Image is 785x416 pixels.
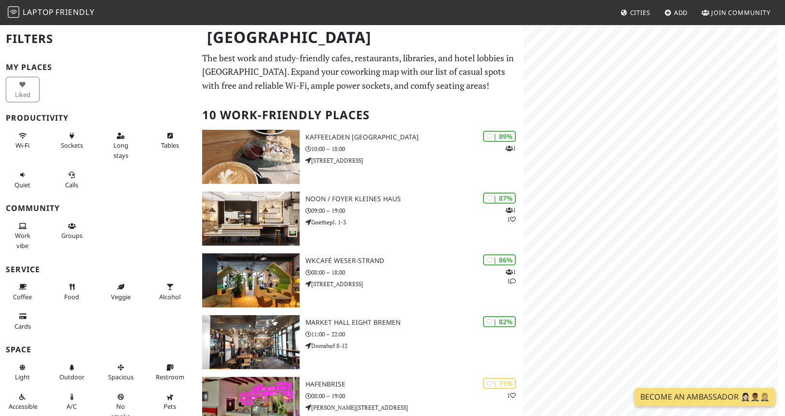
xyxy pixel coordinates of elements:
button: Alcohol [153,279,187,305]
div: | 71% [483,378,516,389]
p: 10:00 – 18:00 [305,144,523,153]
button: Groups [55,218,89,244]
p: 08:00 – 18:00 [305,268,523,277]
button: Sockets [55,128,89,153]
a: LaptopFriendly LaptopFriendly [8,4,95,21]
div: | 89% [483,131,516,142]
h3: Community [6,204,191,213]
span: Coffee [13,292,32,301]
span: Credit cards [14,322,31,331]
img: WKcafé WESER-Strand [202,253,300,307]
p: 08:00 – 19:00 [305,391,523,401]
p: 1 1 [506,206,516,224]
a: WKcafé WESER-Strand | 86% 11 WKcafé WESER-Strand 08:00 – 18:00 [STREET_ADDRESS] [196,253,523,307]
p: 1 [506,144,516,153]
button: Long stays [104,128,138,163]
a: noon / Foyer Kleines Haus | 87% 11 noon / Foyer Kleines Haus 09:00 – 19:00 Goethepl. 1-3 [196,192,523,246]
button: Spacious [104,360,138,385]
span: Group tables [61,231,83,240]
p: Domshof 8-12 [305,341,523,350]
span: Spacious [108,373,134,381]
button: Accessible [6,389,40,415]
h3: Space [6,345,191,354]
button: A/C [55,389,89,415]
p: [STREET_ADDRESS] [305,279,523,289]
p: 1 [507,391,516,400]
h3: Productivity [6,113,191,123]
div: | 87% [483,193,516,204]
span: Power sockets [61,141,83,150]
span: Outdoor area [59,373,84,381]
span: Accessible [9,402,38,411]
button: Tables [153,128,187,153]
a: Market Hall Eight Bremen | 82% Market Hall Eight Bremen 11:00 – 22:00 Domshof 8-12 [196,315,523,369]
span: Air conditioned [67,402,77,411]
div: | 86% [483,254,516,265]
span: Stable Wi-Fi [15,141,29,150]
p: 09:00 – 19:00 [305,206,523,215]
button: Cards [6,308,40,334]
p: 11:00 – 22:00 [305,330,523,339]
h3: Hafenbrise [305,380,523,388]
button: Restroom [153,360,187,385]
p: [PERSON_NAME][STREET_ADDRESS] [305,403,523,412]
a: Cities [617,4,654,21]
span: Natural light [15,373,30,381]
button: Calls [55,167,89,193]
p: 1 1 [506,267,516,286]
a: Become an Ambassador 🤵🏻‍♀️🤵🏾‍♂️🤵🏼‍♀️ [634,388,775,406]
h3: My Places [6,63,191,72]
span: Cities [630,8,650,17]
span: Pet friendly [164,402,176,411]
h2: Filters [6,24,191,54]
span: Alcohol [159,292,180,301]
img: LaptopFriendly [8,6,19,18]
span: Food [64,292,79,301]
span: People working [15,231,30,250]
h2: 10 Work-Friendly Places [202,100,518,130]
span: Friendly [55,7,94,17]
button: Quiet [6,167,40,193]
button: Light [6,360,40,385]
p: Goethepl. 1-3 [305,218,523,227]
div: | 82% [483,316,516,327]
span: Restroom [156,373,184,381]
h3: WKcafé WESER-Strand [305,257,523,265]
button: Pets [153,389,187,415]
button: Food [55,279,89,305]
span: Video/audio calls [65,180,78,189]
h3: noon / Foyer Kleines Haus [305,195,523,203]
span: Join Community [711,8,771,17]
button: Outdoor [55,360,89,385]
img: Kaffeeladen Bremen [202,130,300,184]
h3: Kaffeeladen [GEOGRAPHIC_DATA] [305,133,523,141]
span: Veggie [111,292,131,301]
a: Kaffeeladen Bremen | 89% 1 Kaffeeladen [GEOGRAPHIC_DATA] 10:00 – 18:00 [STREET_ADDRESS] [196,130,523,184]
h3: Market Hall Eight Bremen [305,319,523,327]
h1: [GEOGRAPHIC_DATA] [199,24,522,51]
span: Work-friendly tables [161,141,179,150]
a: Join Community [698,4,774,21]
span: Laptop [23,7,54,17]
span: Long stays [113,141,128,159]
span: Quiet [14,180,30,189]
span: Add [674,8,688,17]
p: The best work and study-friendly cafes, restaurants, libraries, and hotel lobbies in [GEOGRAPHIC_... [202,51,518,93]
button: Wi-Fi [6,128,40,153]
button: Veggie [104,279,138,305]
p: [STREET_ADDRESS] [305,156,523,165]
button: Work vibe [6,218,40,253]
button: Coffee [6,279,40,305]
a: Add [661,4,692,21]
h3: Service [6,265,191,274]
img: noon / Foyer Kleines Haus [202,192,300,246]
img: Market Hall Eight Bremen [202,315,300,369]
